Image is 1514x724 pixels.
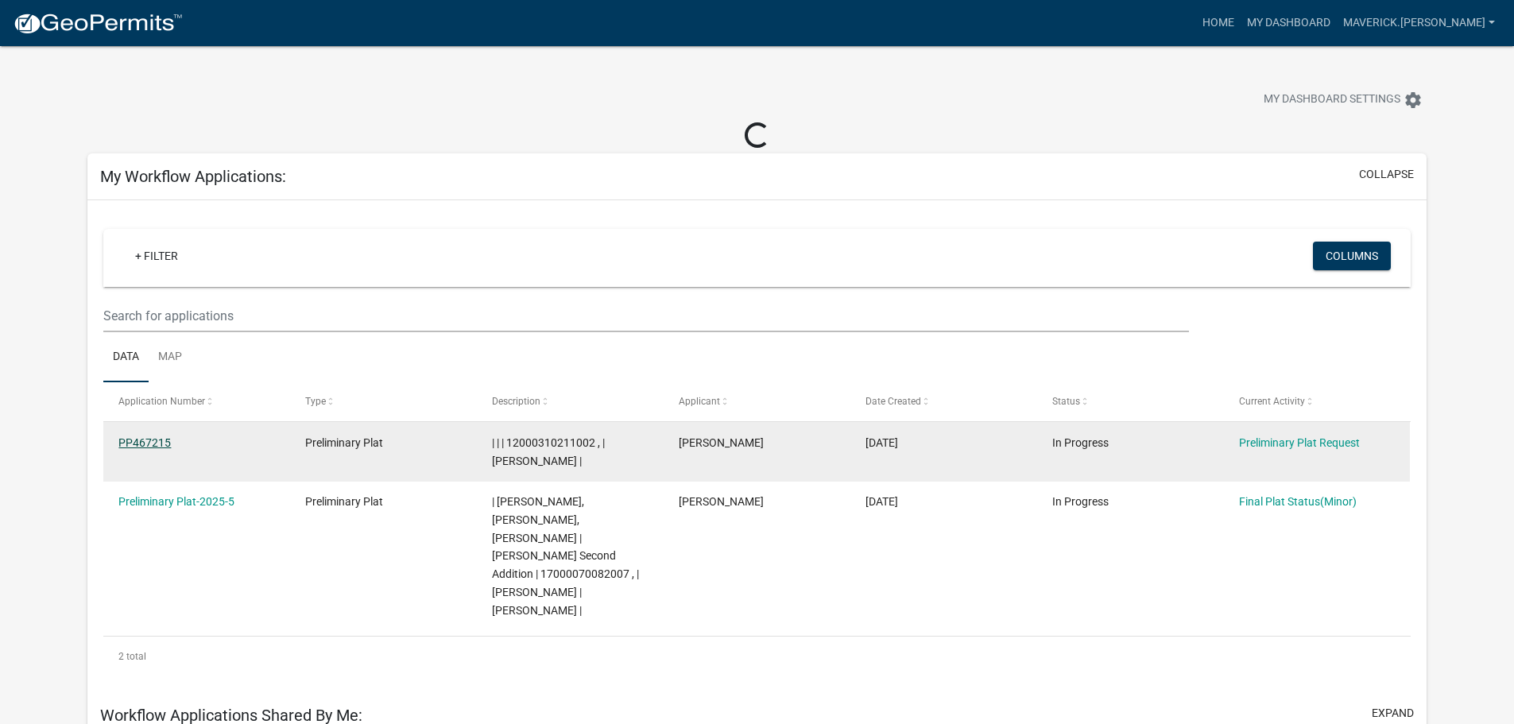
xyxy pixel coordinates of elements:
span: Applicant [679,396,720,407]
datatable-header-cell: Description [477,382,664,420]
datatable-header-cell: Status [1036,382,1223,420]
span: Preliminary Plat [305,436,383,449]
datatable-header-cell: Type [290,382,477,420]
datatable-header-cell: Applicant [664,382,850,420]
a: Maverick.[PERSON_NAME] [1337,8,1501,38]
span: Current Activity [1239,396,1305,407]
a: Final Plat Status(Minor) [1239,495,1357,508]
a: Data [103,332,149,383]
a: Home [1196,8,1241,38]
a: My Dashboard [1241,8,1337,38]
span: Maverick Larson [679,495,764,508]
span: Maverick Larson [679,436,764,449]
span: Status [1052,396,1080,407]
datatable-header-cell: Current Activity [1223,382,1410,420]
span: 04/15/2025 [865,495,898,508]
span: | Amy Busko, Christopher LeClair, Kyle Westergard | Ballard Woods Second Addition | 1700007008200... [492,495,639,617]
h5: My Workflow Applications: [100,167,286,186]
button: expand [1372,705,1414,722]
datatable-header-cell: Application Number [103,382,290,420]
span: | | | 12000310211002 , | Allen Arvig | [492,436,605,467]
a: Preliminary Plat-2025-5 [118,495,234,508]
button: collapse [1359,166,1414,183]
span: Preliminary Plat [305,495,383,508]
a: Map [149,332,192,383]
span: In Progress [1052,495,1109,508]
a: PP467215 [118,436,171,449]
datatable-header-cell: Date Created [850,382,1037,420]
span: In Progress [1052,436,1109,449]
span: 08/21/2025 [865,436,898,449]
span: Description [492,396,540,407]
div: 2 total [103,637,1411,676]
a: + Filter [122,242,191,270]
div: collapse [87,200,1427,691]
span: Type [305,396,326,407]
i: settings [1404,91,1423,110]
span: Date Created [865,396,921,407]
input: Search for applications [103,300,1188,332]
a: Preliminary Plat Request [1239,436,1360,449]
span: My Dashboard Settings [1264,91,1400,110]
button: My Dashboard Settingssettings [1251,84,1435,115]
button: Columns [1313,242,1391,270]
span: Application Number [118,396,205,407]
